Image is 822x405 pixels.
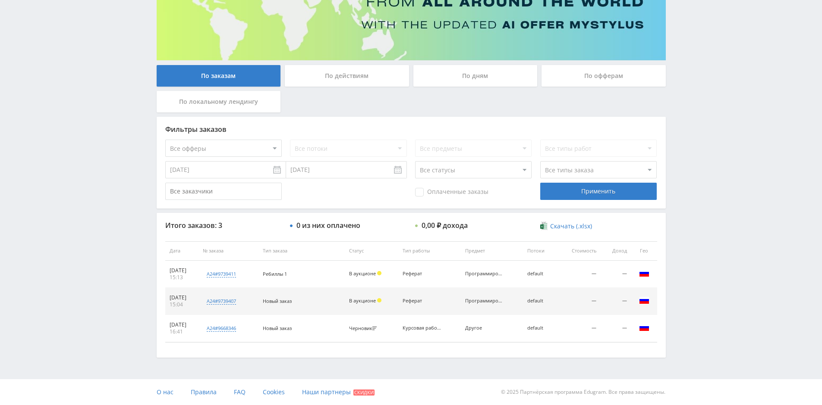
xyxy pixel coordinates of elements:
[263,379,285,405] a: Cookies
[465,298,504,304] div: Программирование
[403,325,441,331] div: Курсовая работа
[601,241,631,261] th: Доход
[165,125,657,133] div: Фильтры заказов
[465,325,504,331] div: Другое
[413,65,538,87] div: По дням
[157,388,173,396] span: О нас
[540,221,548,230] img: xlsx
[263,271,287,277] span: Ребиллы 1
[170,274,194,281] div: 15:13
[234,388,246,396] span: FAQ
[349,270,376,277] span: В аукционе
[461,241,523,261] th: Предмет
[601,315,631,342] td: —
[191,388,217,396] span: Правила
[415,379,665,405] div: © 2025 Партнёрская программа Edugram. Все права защищены.
[527,298,553,304] div: default
[198,241,258,261] th: № заказа
[523,241,557,261] th: Потоки
[345,241,399,261] th: Статус
[542,65,666,87] div: По офферам
[557,241,601,261] th: Стоимость
[207,271,236,277] div: a24#9739411
[207,325,236,332] div: a24#9668346
[527,325,553,331] div: default
[377,298,381,302] span: Холд
[398,241,460,261] th: Тип работы
[302,379,375,405] a: Наши партнеры Скидки
[207,298,236,305] div: a24#9739407
[170,321,194,328] div: [DATE]
[550,223,592,230] span: Скачать (.xlsx)
[258,241,345,261] th: Тип заказа
[234,379,246,405] a: FAQ
[157,379,173,405] a: О нас
[631,241,657,261] th: Гео
[165,221,282,229] div: Итого заказов: 3
[191,379,217,405] a: Правила
[527,271,553,277] div: default
[263,325,292,331] span: Новый заказ
[465,271,504,277] div: Программирование
[377,271,381,275] span: Холд
[170,328,194,335] div: 16:41
[540,222,592,231] a: Скачать (.xlsx)
[349,326,379,331] div: Черновик
[557,288,601,315] td: —
[639,268,649,278] img: rus.png
[353,389,375,396] span: Скидки
[296,221,360,229] div: 0 из них оплачено
[165,241,198,261] th: Дата
[302,388,351,396] span: Наши партнеры
[415,188,488,196] span: Оплаченные заказы
[601,261,631,288] td: —
[170,301,194,308] div: 15:04
[349,297,376,304] span: В аукционе
[170,294,194,301] div: [DATE]
[540,183,657,200] div: Применить
[157,91,281,112] div: По локальному лендингу
[157,65,281,87] div: По заказам
[422,221,468,229] div: 0,00 ₽ дохода
[170,267,194,274] div: [DATE]
[263,298,292,304] span: Новый заказ
[403,271,441,277] div: Реферат
[165,183,282,200] input: Все заказчики
[639,322,649,333] img: rus.png
[263,388,285,396] span: Cookies
[639,295,649,305] img: rus.png
[285,65,409,87] div: По действиям
[557,315,601,342] td: —
[601,288,631,315] td: —
[557,261,601,288] td: —
[403,298,441,304] div: Реферат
